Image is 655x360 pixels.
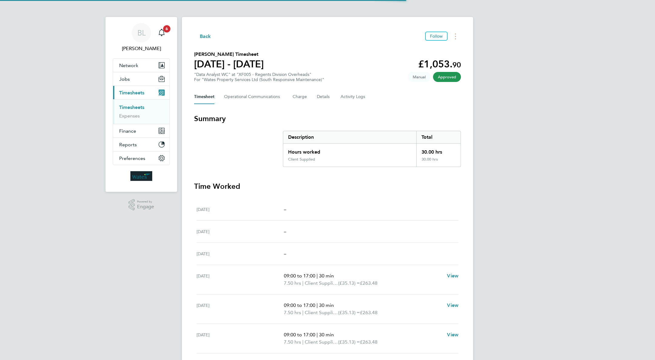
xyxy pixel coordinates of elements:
span: View [447,332,458,338]
a: View [447,272,458,280]
span: 30 min [319,302,334,308]
span: 09:00 to 17:00 [284,302,315,308]
span: | [302,339,304,345]
span: 30 min [319,273,334,279]
h2: [PERSON_NAME] Timesheet [194,51,264,58]
app-decimal: £1,053. [418,58,461,70]
div: Description [283,131,416,143]
span: This timesheet was manually created. [408,72,431,82]
span: Barry Langridge [113,45,170,52]
a: Expenses [119,113,140,119]
button: Finance [113,124,170,138]
div: [DATE] [196,250,284,257]
div: [DATE] [196,331,284,346]
button: Preferences [113,151,170,165]
button: Network [113,59,170,72]
span: 6 [163,25,170,32]
button: Timesheets [113,86,170,99]
span: 09:00 to 17:00 [284,332,315,338]
button: Activity Logs [341,90,366,104]
div: Timesheets [113,99,170,124]
button: Details [317,90,331,104]
div: Client Supplied [288,157,315,162]
span: | [317,302,318,308]
a: Go to home page [113,171,170,181]
span: 90 [452,60,461,69]
span: 09:00 to 17:00 [284,273,315,279]
span: Engage [137,204,154,209]
span: (£35.13) = [338,310,360,315]
span: Finance [119,128,136,134]
div: "Data Analyst WC" at "XF005 - Regents Division Overheads" [194,72,324,82]
span: Timesheets [119,90,144,96]
span: | [317,332,318,338]
span: | [302,310,304,315]
span: (£35.13) = [338,339,360,345]
div: [DATE] [196,206,284,213]
h1: [DATE] - [DATE] [194,58,264,70]
button: Operational Communications [224,90,283,104]
span: | [317,273,318,279]
div: Total [416,131,461,143]
span: 7.50 hrs [284,310,301,315]
span: Client Supplied [305,338,338,346]
a: BL[PERSON_NAME] [113,23,170,52]
span: £263.48 [360,339,378,345]
nav: Main navigation [106,17,177,192]
span: BL [137,29,146,37]
a: Timesheets [119,104,144,110]
button: Back [194,32,211,40]
span: 7.50 hrs [284,339,301,345]
div: 30.00 hrs [416,157,461,167]
img: wates-logo-retina.png [130,171,152,181]
span: – [284,229,286,234]
a: 6 [156,23,168,42]
span: Back [200,33,211,40]
span: £263.48 [360,280,378,286]
a: View [447,302,458,309]
button: Reports [113,138,170,151]
span: 30 min [319,332,334,338]
span: View [447,273,458,279]
span: Network [119,63,138,68]
span: Client Supplied [305,280,338,287]
span: Powered by [137,199,154,204]
div: [DATE] [196,228,284,235]
span: 7.50 hrs [284,280,301,286]
button: Jobs [113,72,170,86]
a: Powered byEngage [129,199,154,211]
div: Summary [283,131,461,167]
span: | [302,280,304,286]
span: Jobs [119,76,130,82]
span: Reports [119,142,137,148]
div: Hours worked [283,144,416,157]
span: This timesheet has been approved. [433,72,461,82]
span: – [284,251,286,256]
div: For "Wates Property Services Ltd (South Responsive Maintenance)" [194,77,324,82]
div: [DATE] [196,302,284,316]
h3: Summary [194,114,461,124]
div: 30.00 hrs [416,144,461,157]
button: Timesheets Menu [450,32,461,41]
span: Preferences [119,155,145,161]
h3: Time Worked [194,182,461,191]
button: Follow [425,32,448,41]
span: View [447,302,458,308]
span: Follow [430,33,443,39]
span: – [284,206,286,212]
button: Charge [293,90,307,104]
a: View [447,331,458,338]
span: (£35.13) = [338,280,360,286]
span: £263.48 [360,310,378,315]
div: [DATE] [196,272,284,287]
span: Client Supplied [305,309,338,316]
button: Timesheet [194,90,214,104]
